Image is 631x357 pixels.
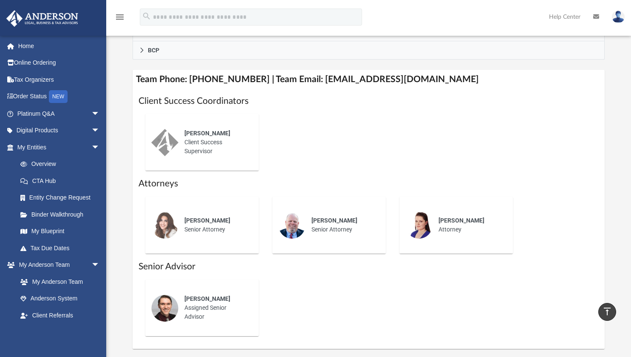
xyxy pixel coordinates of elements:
i: vertical_align_top [602,306,612,317]
img: thumbnail [405,211,433,239]
span: arrow_drop_down [91,324,108,341]
a: vertical_align_top [598,303,616,321]
a: CTA Hub [12,172,113,189]
span: arrow_drop_down [91,257,108,274]
div: Senior Attorney [178,210,253,240]
a: Platinum Q&Aarrow_drop_down [6,105,113,122]
a: My Anderson Team [12,273,104,290]
img: thumbnail [151,211,178,239]
span: [PERSON_NAME] [184,217,230,224]
h1: Client Success Coordinators [139,95,599,107]
a: My Documentsarrow_drop_down [6,324,108,341]
a: Tax Organizers [6,71,113,88]
div: Client Success Supervisor [178,123,253,162]
a: Binder Walkthrough [12,206,113,223]
span: arrow_drop_down [91,122,108,140]
a: Entity Change Request [12,189,113,206]
span: [PERSON_NAME] [311,217,357,224]
a: BCP [133,41,605,60]
span: arrow_drop_down [91,105,108,123]
span: [PERSON_NAME] [184,130,230,137]
div: Senior Attorney [306,210,380,240]
span: BCP [148,47,159,53]
span: [PERSON_NAME] [184,295,230,302]
a: Order StatusNEW [6,88,113,106]
a: Online Ordering [6,54,113,71]
span: arrow_drop_down [91,139,108,156]
span: [PERSON_NAME] [439,217,484,224]
div: NEW [49,90,68,103]
div: Attorney [433,210,507,240]
a: Digital Productsarrow_drop_down [6,122,113,139]
h1: Attorneys [139,177,599,190]
a: My Blueprint [12,223,108,240]
img: User Pic [612,11,625,23]
a: Overview [12,156,113,173]
a: Home [6,37,113,54]
a: My Entitiesarrow_drop_down [6,139,113,156]
a: Anderson System [12,290,108,307]
img: thumbnail [278,211,306,239]
div: Assigned Senior Advisor [178,288,253,327]
img: Anderson Advisors Platinum Portal [4,10,81,27]
a: My Anderson Teamarrow_drop_down [6,257,108,274]
a: Client Referrals [12,307,108,324]
i: menu [115,12,125,22]
img: thumbnail [151,294,178,322]
a: menu [115,16,125,22]
i: search [142,11,151,21]
h4: Team Phone: [PHONE_NUMBER] | Team Email: [EMAIL_ADDRESS][DOMAIN_NAME] [133,70,605,89]
a: Tax Due Dates [12,240,113,257]
img: thumbnail [151,129,178,156]
h1: Senior Advisor [139,260,599,273]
